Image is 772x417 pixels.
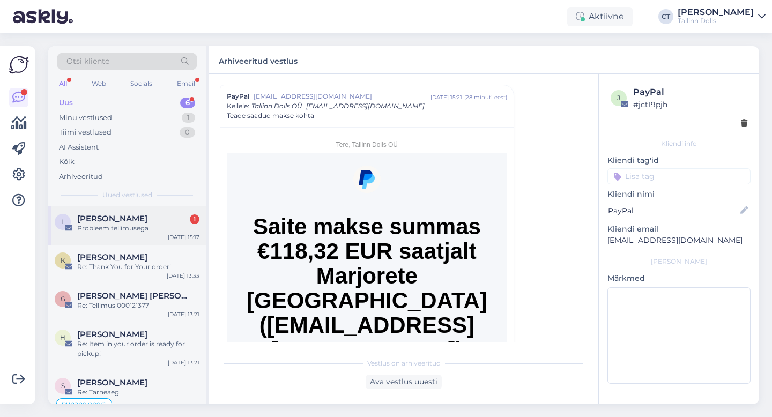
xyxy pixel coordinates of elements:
div: Web [90,77,108,91]
div: Kliendi info [607,139,751,148]
span: Vestlus on arhiveeritud [367,359,441,368]
div: Re: Tarneaeg [77,388,199,397]
div: Re: Thank You for Your order! [77,262,199,272]
span: Kellele : [227,102,249,110]
span: [EMAIL_ADDRESS][DOMAIN_NAME] [306,102,425,110]
span: Kristina Alling [77,252,147,262]
div: [PERSON_NAME] [678,8,754,17]
div: [DATE] 15:17 [168,233,199,241]
div: Kõik [59,157,75,167]
div: Arhiveeritud [59,172,103,182]
div: Ava vestlus uuesti [366,375,442,389]
div: Minu vestlused [59,113,112,123]
div: Socials [128,77,154,91]
div: [DATE] 13:21 [168,310,199,318]
div: Re: Item in your order is ready for pickup! [77,339,199,359]
span: K [61,256,65,264]
p: Kliendi email [607,224,751,235]
p: [EMAIL_ADDRESS][DOMAIN_NAME] [607,235,751,246]
p: Märkmed [607,273,751,284]
span: Sille Nõmm [77,378,147,388]
span: Uued vestlused [102,190,152,200]
p: Kliendi nimi [607,189,751,200]
span: Teade saadud makse kohta [227,111,314,121]
label: Arhiveeritud vestlus [219,53,298,67]
span: PayPal [227,92,249,101]
div: Tiimi vestlused [59,127,112,138]
div: [DATE] 13:21 [168,359,199,367]
a: [PERSON_NAME]Tallinn Dolls [678,8,766,25]
div: Probleem tellimusega [77,224,199,233]
div: 0 [180,127,195,138]
span: j [617,94,620,102]
span: H [60,333,65,341]
div: 6 [180,98,195,108]
img: PayPal [353,166,381,193]
div: PayPal [633,86,747,99]
div: ( 28 minuti eest ) [464,93,507,101]
span: [EMAIL_ADDRESS][DOMAIN_NAME] [254,92,430,101]
div: AI Assistent [59,142,99,153]
span: Hanali Köörna [77,330,147,339]
div: CT [658,9,673,24]
div: Aktiivne [567,7,633,26]
div: 1 [182,113,195,123]
div: [PERSON_NAME] [607,257,751,266]
span: Otsi kliente [66,56,109,67]
span: Liis Raudsep [77,214,147,224]
span: Gerli Grünberg [77,291,189,301]
div: # jct19pjh [633,99,747,110]
div: [DATE] 13:33 [167,272,199,280]
img: Askly Logo [9,55,29,75]
div: Email [175,77,197,91]
input: Lisa tag [607,168,751,184]
div: [DATE] 15:21 [430,93,462,101]
span: Tere, Tallinn Dolls OÜ [336,141,398,148]
input: Lisa nimi [608,205,738,217]
div: Uus [59,98,73,108]
p: Kliendi tag'id [607,155,751,166]
span: punane opera [62,400,107,407]
span: Saite makse summas €118,32 EUR saatjalt Marjorete [GEOGRAPHIC_DATA]([EMAIL_ADDRESS][DOMAIN_NAME]) [247,214,487,362]
span: L [61,218,65,226]
div: Tallinn Dolls [678,17,754,25]
span: G [61,295,65,303]
div: All [57,77,69,91]
div: 1 [190,214,199,224]
span: Tallinn Dolls OÜ [251,102,302,110]
span: S [61,382,65,390]
div: Re: Tellimus 000121377 [77,301,199,310]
